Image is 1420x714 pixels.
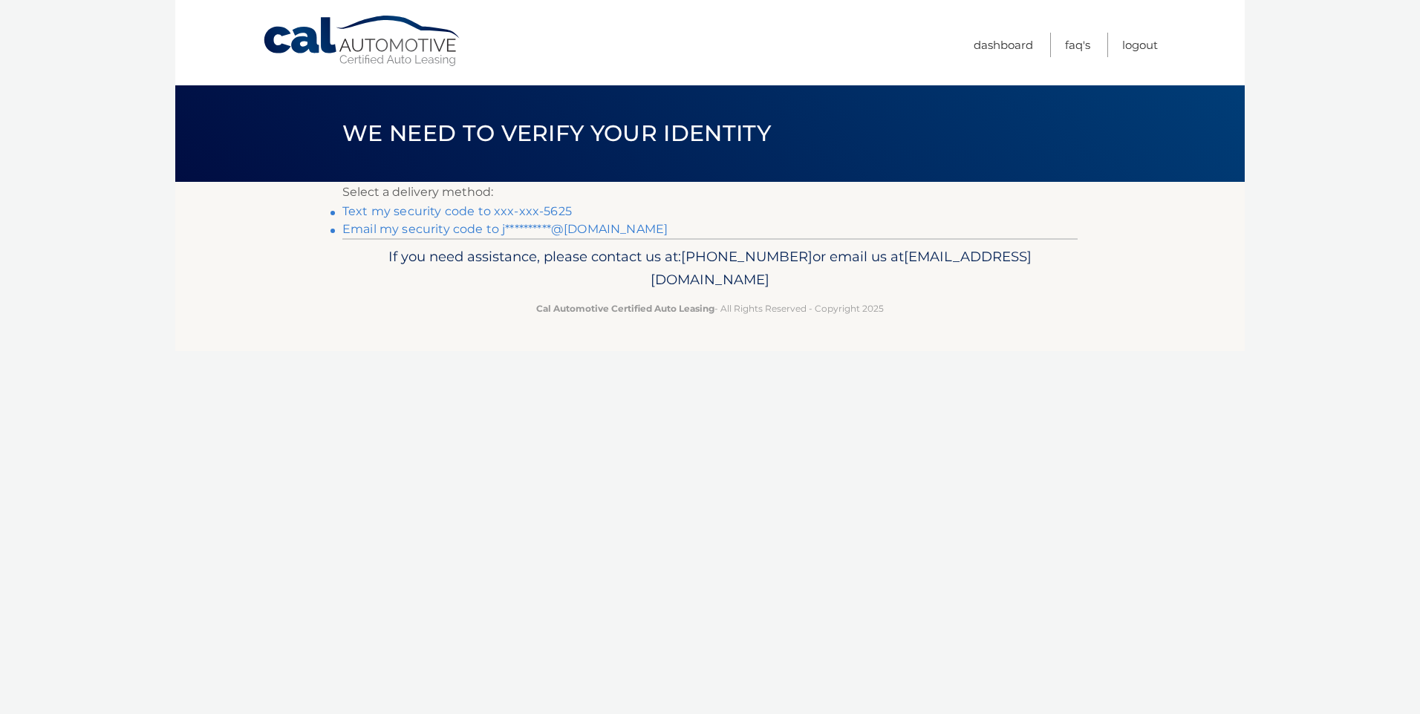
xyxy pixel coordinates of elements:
[1122,33,1158,57] a: Logout
[974,33,1033,57] a: Dashboard
[342,182,1078,203] p: Select a delivery method:
[536,303,714,314] strong: Cal Automotive Certified Auto Leasing
[352,301,1068,316] p: - All Rights Reserved - Copyright 2025
[681,248,812,265] span: [PHONE_NUMBER]
[342,119,771,147] span: We need to verify your identity
[352,245,1068,292] p: If you need assistance, please contact us at: or email us at
[1065,33,1090,57] a: FAQ's
[342,204,572,218] a: Text my security code to xxx-xxx-5625
[342,222,668,236] a: Email my security code to j**********@[DOMAIN_NAME]
[262,15,463,68] a: Cal Automotive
